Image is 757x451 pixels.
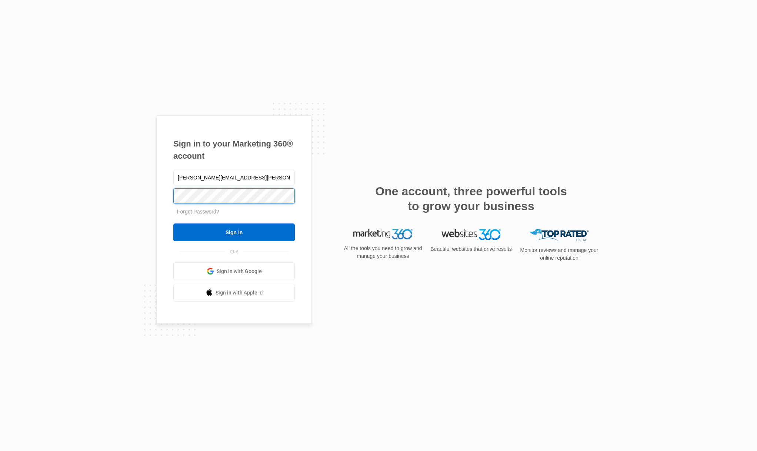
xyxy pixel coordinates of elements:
[225,248,243,256] span: OR
[373,184,569,213] h2: One account, three powerful tools to grow your business
[217,267,262,275] span: Sign in with Google
[173,170,295,185] input: Email
[216,289,263,297] span: Sign in with Apple Id
[177,209,219,215] a: Forgot Password?
[430,245,513,253] p: Beautiful websites that drive results
[173,262,295,280] a: Sign in with Google
[441,229,501,240] img: Websites 360
[530,229,589,241] img: Top Rated Local
[518,246,601,262] p: Monitor reviews and manage your online reputation
[353,229,413,239] img: Marketing 360
[173,284,295,302] a: Sign in with Apple Id
[173,223,295,241] input: Sign In
[173,138,295,162] h1: Sign in to your Marketing 360® account
[341,245,424,260] p: All the tools you need to grow and manage your business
